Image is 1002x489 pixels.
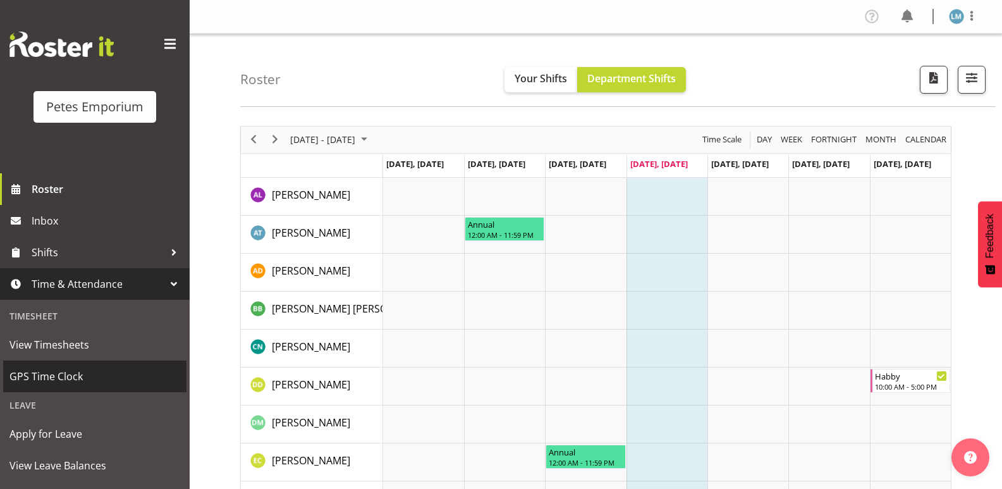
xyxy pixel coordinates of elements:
[700,132,744,147] button: Time Scale
[755,132,773,147] span: Day
[587,71,676,85] span: Department Shifts
[272,339,350,354] a: [PERSON_NAME]
[32,275,164,294] span: Time & Attendance
[504,67,577,92] button: Your Shifts
[9,335,180,354] span: View Timesheets
[240,72,281,87] h4: Roster
[289,132,357,147] span: [DATE] - [DATE]
[920,66,948,94] button: Download a PDF of the roster according to the set date range.
[9,367,180,386] span: GPS Time Clock
[3,361,186,392] a: GPS Time Clock
[984,214,996,258] span: Feedback
[272,188,350,202] span: [PERSON_NAME]
[272,301,431,316] a: [PERSON_NAME] [PERSON_NAME]
[949,9,964,24] img: lianne-morete5410.jpg
[32,211,183,230] span: Inbox
[779,132,803,147] span: Week
[272,263,350,278] a: [PERSON_NAME]
[46,97,144,116] div: Petes Emporium
[272,377,350,392] a: [PERSON_NAME]
[809,132,859,147] button: Fortnight
[272,226,350,240] span: [PERSON_NAME]
[468,218,541,230] div: Annual
[267,132,284,147] button: Next
[711,158,769,170] span: [DATE], [DATE]
[288,132,373,147] button: September 2025
[515,71,567,85] span: Your Shifts
[272,416,350,430] span: [PERSON_NAME]
[245,132,262,147] button: Previous
[465,217,544,241] div: Alex-Micheal Taniwha"s event - Annual Begin From Tuesday, September 16, 2025 at 12:00:00 AM GMT+1...
[243,127,264,153] div: previous period
[549,445,622,458] div: Annual
[241,330,383,368] td: Christine Neville resource
[755,132,774,147] button: Timeline Day
[3,418,186,450] a: Apply for Leave
[241,216,383,254] td: Alex-Micheal Taniwha resource
[241,368,383,405] td: Danielle Donselaar resource
[978,201,1002,287] button: Feedback - Show survey
[9,32,114,57] img: Rosterit website logo
[241,254,383,292] td: Amelia Denz resource
[272,225,350,240] a: [PERSON_NAME]
[3,450,186,481] a: View Leave Balances
[272,453,350,468] a: [PERSON_NAME]
[272,264,350,278] span: [PERSON_NAME]
[32,180,183,199] span: Roster
[9,456,180,475] span: View Leave Balances
[3,303,186,329] div: Timesheet
[241,292,383,330] td: Beena Beena resource
[286,127,375,153] div: September 15 - 21, 2025
[549,457,622,467] div: 12:00 AM - 11:59 PM
[272,302,431,316] span: [PERSON_NAME] [PERSON_NAME]
[630,158,688,170] span: [DATE], [DATE]
[864,132,899,147] button: Timeline Month
[264,127,286,153] div: next period
[864,132,898,147] span: Month
[904,132,948,147] span: calendar
[3,329,186,361] a: View Timesheets
[272,187,350,202] a: [PERSON_NAME]
[241,178,383,216] td: Abigail Lane resource
[875,381,947,392] div: 10:00 AM - 5:00 PM
[272,340,350,354] span: [PERSON_NAME]
[468,158,525,170] span: [DATE], [DATE]
[241,443,383,481] td: Emma Croft resource
[386,158,444,170] span: [DATE], [DATE]
[549,158,606,170] span: [DATE], [DATE]
[468,230,541,240] div: 12:00 AM - 11:59 PM
[546,445,625,469] div: Emma Croft"s event - Annual Begin From Wednesday, September 17, 2025 at 12:00:00 AM GMT+12:00 End...
[903,132,949,147] button: Month
[701,132,743,147] span: Time Scale
[9,424,180,443] span: Apply for Leave
[958,66,986,94] button: Filter Shifts
[272,454,350,467] span: [PERSON_NAME]
[779,132,805,147] button: Timeline Week
[32,243,164,262] span: Shifts
[272,415,350,430] a: [PERSON_NAME]
[810,132,858,147] span: Fortnight
[577,67,686,92] button: Department Shifts
[792,158,850,170] span: [DATE], [DATE]
[964,451,977,464] img: help-xxl-2.png
[241,405,383,443] td: David McAuley resource
[874,158,931,170] span: [DATE], [DATE]
[875,369,947,382] div: Habby
[272,378,350,392] span: [PERSON_NAME]
[871,369,950,393] div: Danielle Donselaar"s event - Habby Begin From Sunday, September 21, 2025 at 10:00:00 AM GMT+12:00...
[3,392,186,418] div: Leave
